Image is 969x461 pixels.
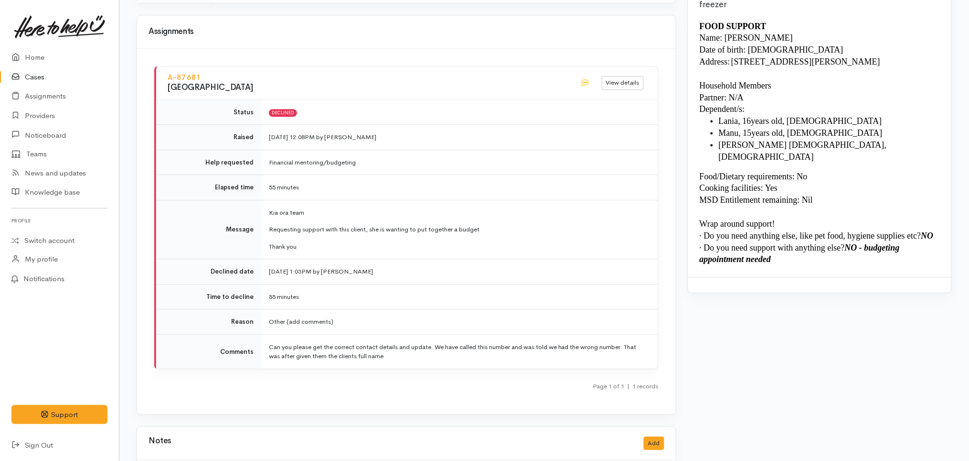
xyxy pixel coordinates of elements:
span: years old [752,128,783,138]
span: Wrap around support! [700,219,775,229]
span: Name: [PERSON_NAME] [700,33,793,43]
button: Support [11,405,107,425]
span: [PERSON_NAME] [DEMOGRAPHIC_DATA] [719,140,884,150]
span: Address: [STREET_ADDRESS][PERSON_NAME] [700,57,880,66]
span: MSD Entitlement remaining: Nil [700,195,813,205]
td: Can you please get the correct contact details and update. We have called this number and was tol... [261,334,658,369]
span: 55 minutes [269,183,299,191]
span: Declined [269,109,297,117]
span: Dependent/s: [700,104,745,114]
td: Time to decline [156,284,261,309]
td: Financial mentoring/budgeting [261,150,658,175]
span: · Do you need support with anything else? [700,243,845,252]
small: Page 1 of 1 1 records [593,382,659,390]
span: | [628,382,630,390]
span: Cooking facilities: Yes [700,183,778,193]
i: NO - budgeting appointment needed [700,243,900,264]
h3: Assignments [149,27,664,36]
td: Comments [156,334,261,369]
td: Elapsed time [156,175,261,200]
span: · Do you need anything else, like pet food, hygiene supplies etc? [700,231,921,241]
td: Message [156,200,261,259]
td: Reason [156,309,261,335]
span: Lania, 16 [719,116,751,126]
time: [DATE] 12:08PM [269,133,315,141]
h3: [GEOGRAPHIC_DATA] [168,83,569,92]
span: by [PERSON_NAME] [313,267,373,275]
h6: Profile [11,214,107,227]
p: Thank you [269,242,647,252]
span: Manu, 15 [719,128,752,138]
td: Declined date [156,259,261,285]
span: years old [751,116,782,126]
span: Food/Dietary requirements: No [700,172,808,181]
td: Help requested [156,150,261,175]
td: Raised [156,125,261,150]
a: A-87681 [168,73,201,82]
span: FOOD SUPPORT [700,22,767,31]
span: , [DEMOGRAPHIC_DATA] [782,116,882,126]
span: Partner: N/A [700,93,744,102]
button: Add [644,437,664,450]
span: by [PERSON_NAME] [316,133,376,141]
span: , [DEMOGRAPHIC_DATA] [783,128,883,138]
p: Kia ora team [269,208,647,218]
span: , [DEMOGRAPHIC_DATA] [719,140,887,162]
i: NO [921,231,934,241]
td: Status [156,100,261,125]
span: Date of birth: [DEMOGRAPHIC_DATA] [700,45,843,55]
span: 55 minutes [269,293,299,301]
td: Other (add comments) [261,309,658,335]
span: Household Members [700,81,771,90]
a: View details [602,76,644,90]
p: Requesting support with this client, she is wanting to put together a budget [269,225,647,234]
time: [DATE] 1:03PM [269,267,311,275]
h3: Notes [149,437,171,450]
